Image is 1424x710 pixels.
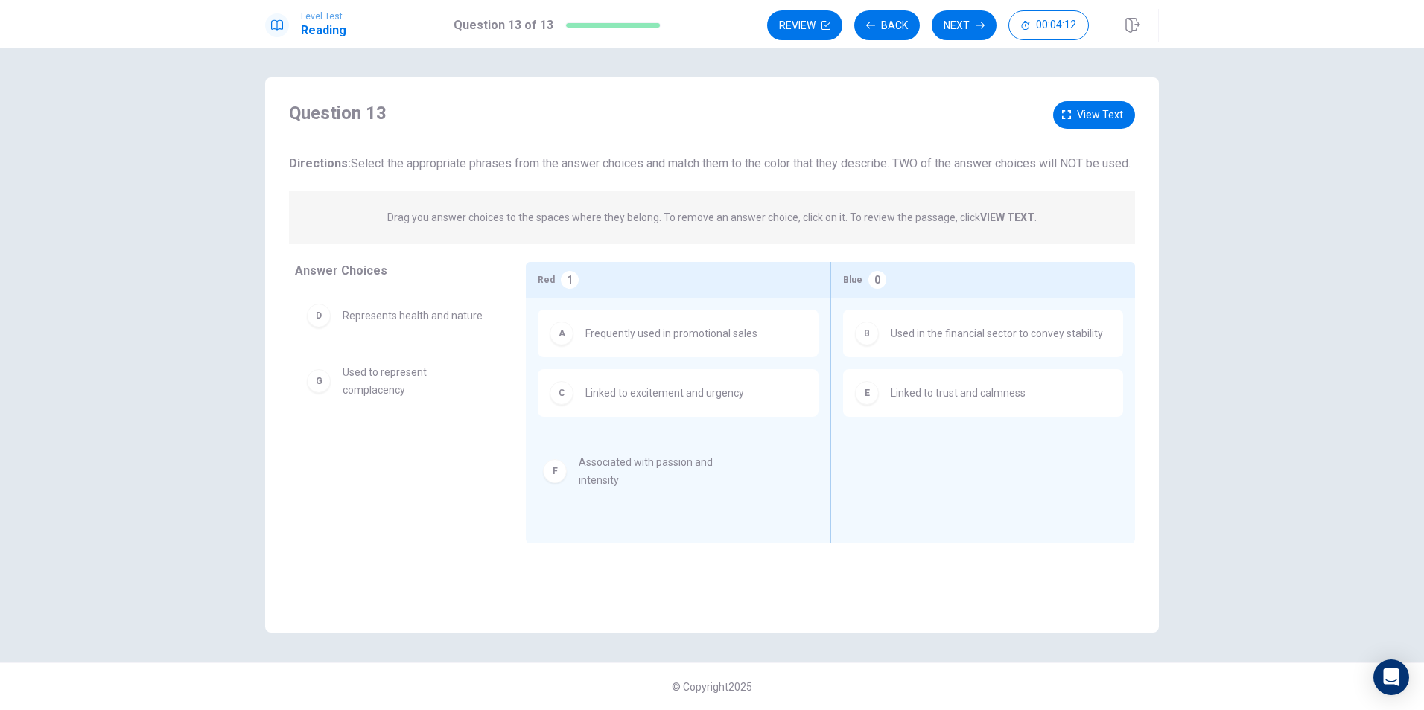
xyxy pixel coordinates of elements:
[1077,106,1123,124] span: View text
[301,11,346,22] span: Level Test
[301,22,346,39] h1: Reading
[1036,19,1076,31] span: 00:04:12
[767,10,842,40] button: Review
[854,10,920,40] button: Back
[289,101,387,125] h4: Question 13
[672,681,752,693] span: © Copyright 2025
[561,271,579,289] div: 1
[454,16,553,34] h1: Question 13 of 13
[843,271,862,289] span: Blue
[1053,101,1135,129] button: View text
[1008,10,1089,40] button: 00:04:12
[932,10,997,40] button: Next
[289,156,351,170] strong: Directions:
[980,211,1034,223] strong: VIEW TEXT
[538,271,555,289] span: Red
[289,156,1131,170] span: Select the appropriate phrases from the answer choices and match them to the color that they desc...
[868,271,886,289] div: 0
[295,263,387,278] span: Answer Choices
[1373,659,1409,695] div: Open Intercom Messenger
[387,208,1037,226] p: Drag you answer choices to the spaces where they belong. To remove an answer choice, click on it....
